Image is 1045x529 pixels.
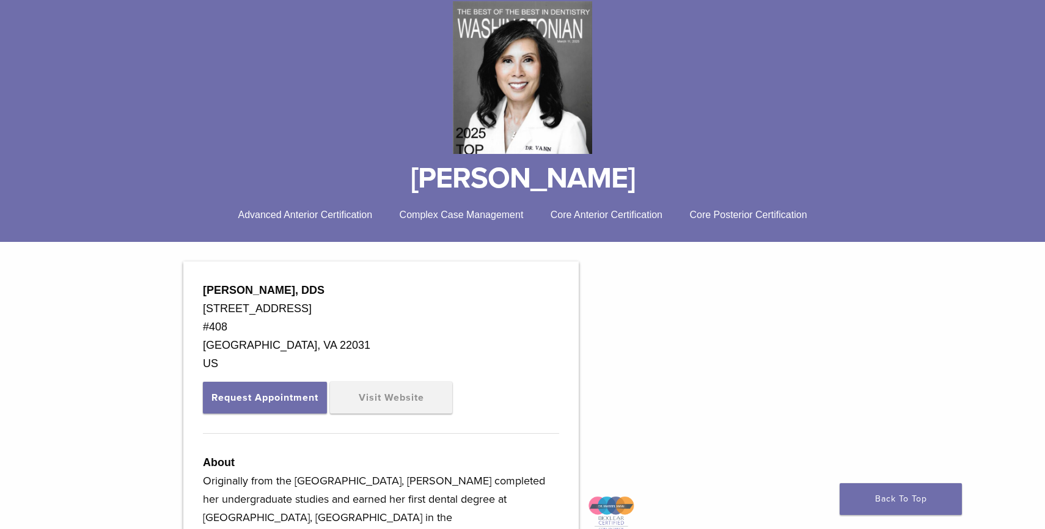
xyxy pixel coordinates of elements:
a: Back To Top [840,483,962,515]
div: [STREET_ADDRESS] [203,299,559,318]
a: Visit Website [330,382,452,414]
span: Core Posterior Certification [689,210,807,220]
strong: About [203,456,235,469]
span: Core Anterior Certification [551,210,662,220]
strong: [PERSON_NAME], DDS [203,284,324,296]
span: Complex Case Management [400,210,524,220]
button: Request Appointment [203,382,327,414]
div: [GEOGRAPHIC_DATA], VA 22031 US [203,336,559,373]
span: Advanced Anterior Certification [238,210,372,220]
div: #408 [203,318,559,336]
h1: [PERSON_NAME] [92,164,953,193]
img: Bioclear [453,1,592,154]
